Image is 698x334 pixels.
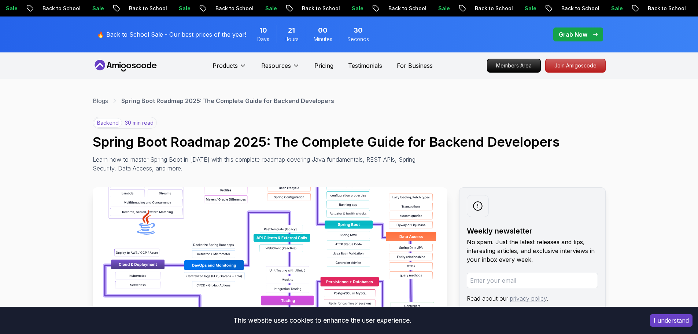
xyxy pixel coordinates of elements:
input: Enter your email [467,273,598,288]
p: Join Amigoscode [546,59,605,72]
p: 30 min read [125,119,154,126]
a: Join Amigoscode [545,59,606,73]
button: Accept cookies [650,314,693,327]
p: Sale [518,5,541,12]
p: Back to School [468,5,518,12]
p: Learn how to master Spring Boot in [DATE] with this complete roadmap covering Java fundamentals, ... [93,155,421,173]
p: Back to School [381,5,431,12]
button: Resources [261,61,300,76]
span: 30 Seconds [354,25,363,36]
p: Resources [261,61,291,70]
span: Minutes [314,36,332,43]
div: This website uses cookies to enhance the user experience. [5,312,639,329]
a: Pricing [314,61,333,70]
p: Spring Boot Roadmap 2025: The Complete Guide for Backend Developers [121,96,334,105]
p: Sale [604,5,628,12]
a: For Business [397,61,433,70]
span: 0 Minutes [318,25,328,36]
p: Grab Now [559,30,587,39]
span: Days [257,36,269,43]
p: 🔥 Back to School Sale - Our best prices of the year! [97,30,246,39]
span: Seconds [347,36,369,43]
p: Back to School [208,5,258,12]
span: 21 Hours [288,25,295,36]
a: privacy policy [510,295,547,302]
p: Back to School [36,5,85,12]
p: Products [213,61,238,70]
p: Back to School [122,5,172,12]
h1: Spring Boot Roadmap 2025: The Complete Guide for Backend Developers [93,135,606,149]
p: Read about our . [467,294,598,303]
p: No spam. Just the latest releases and tips, interesting articles, and exclusive interviews in you... [467,238,598,264]
p: Sale [85,5,109,12]
a: Blogs [93,96,108,105]
p: Members Area [487,59,540,72]
h2: Weekly newsletter [467,226,598,236]
a: Testimonials [348,61,382,70]
button: Products [213,61,247,76]
p: backend [94,118,122,128]
a: Members Area [487,59,541,73]
p: Back to School [641,5,691,12]
span: 10 Days [259,25,267,36]
span: Hours [284,36,299,43]
p: Sale [431,5,455,12]
p: Sale [172,5,195,12]
p: Sale [345,5,368,12]
p: Sale [258,5,282,12]
p: Back to School [554,5,604,12]
p: Back to School [295,5,345,12]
